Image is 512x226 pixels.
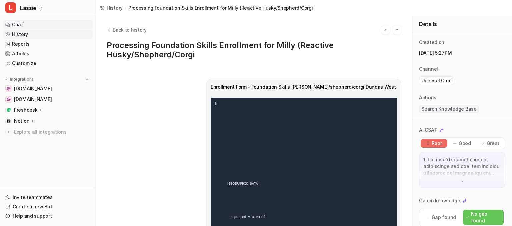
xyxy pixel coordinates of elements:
span: Search Knowledge Base [419,105,479,113]
p: AI CSAT [419,127,437,133]
a: Create a new Bot [3,202,93,211]
a: Reports [3,39,93,49]
img: down-arrow [460,179,465,184]
h1: Processing Foundation Skills Enrollment for Milly (Reactive Husky/Shepherd/Corgi [107,41,401,60]
p: 1. Lor ipsu'd sitamet consect adipiscinge sed doei tem incididu utlaboree dol magnaaliqu eni admi... [423,156,501,176]
a: Invite teammates [3,193,93,202]
p: [DATE] 5:27PM [419,50,505,56]
p: Integrations [10,77,34,82]
img: Freshdesk [7,108,11,112]
p: Channel [419,66,438,72]
img: menu_add.svg [85,77,89,82]
img: Next session [395,27,399,33]
p: Poor [432,140,442,147]
span: Back to history [113,26,147,33]
button: Back to history [107,26,147,33]
p: Notion [14,118,29,124]
a: www.whenhoundsfly.com[DOMAIN_NAME] [3,84,93,93]
p: Freshdesk [14,107,37,113]
img: eeselChat [421,78,426,83]
p: Great [487,140,500,147]
img: www.whenhoundsfly.com [7,87,11,91]
span: Explore all integrations [14,127,90,137]
a: Help and support [3,211,93,221]
span: / [125,4,126,11]
a: Explore all integrations [3,127,93,137]
p: Created on [419,39,444,46]
span: Processing Foundation Skills Enrollment for Milly (Reactive Husky/Shepherd/Corgi [128,4,313,11]
p: Actions [419,94,436,101]
p: Gap in knowledge [419,197,460,204]
span: eesel Chat [427,77,452,84]
p: Enrollment Form - Foundation Skills [PERSON_NAME]/shepherd/corgi Dundas West [211,83,397,91]
p: No gap found [471,211,501,224]
a: Chat [3,20,93,29]
a: Customize [3,59,93,68]
div: Details [412,16,512,32]
a: online.whenhoundsfly.com[DOMAIN_NAME] [3,95,93,104]
button: Go to previous session [381,25,390,34]
a: Articles [3,49,93,58]
span: Lassie [20,3,36,13]
span: L [5,2,16,13]
button: Go to next session [393,25,401,34]
a: eesel Chat [421,77,452,84]
span: [DOMAIN_NAME] [14,96,52,103]
img: online.whenhoundsfly.com [7,97,11,101]
img: expand menu [4,77,9,82]
a: History [100,4,123,11]
img: Previous session [383,27,388,33]
button: Integrations [3,76,36,83]
p: Gap found [432,214,456,221]
img: explore all integrations [5,129,12,135]
span: [DOMAIN_NAME] [14,85,52,92]
a: History [3,30,93,39]
p: Good [459,140,471,147]
img: Notion [7,119,11,123]
span: History [107,4,123,11]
